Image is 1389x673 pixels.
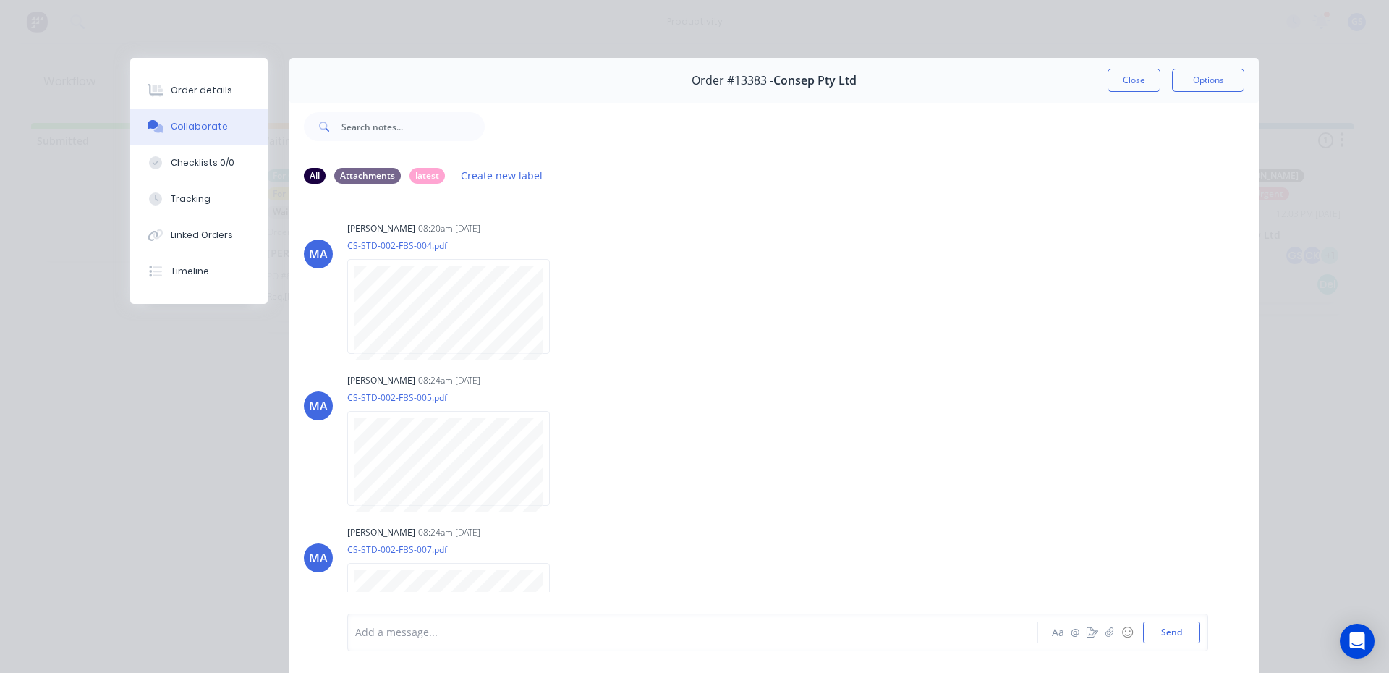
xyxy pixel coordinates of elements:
div: [PERSON_NAME] [347,526,415,539]
p: CS-STD-002-FBS-005.pdf [347,391,564,404]
button: Order details [130,72,268,109]
div: All [304,168,326,184]
div: latest [409,168,445,184]
div: Open Intercom Messenger [1340,624,1375,659]
button: Options [1172,69,1244,92]
div: MA [309,245,328,263]
button: Collaborate [130,109,268,145]
div: 08:24am [DATE] [418,526,480,539]
span: Consep Pty Ltd [773,74,857,88]
div: [PERSON_NAME] [347,374,415,387]
button: Tracking [130,181,268,217]
p: CS-STD-002-FBS-007.pdf [347,543,564,556]
div: Order details [171,84,232,97]
div: MA [309,549,328,567]
button: Checklists 0/0 [130,145,268,181]
div: 08:24am [DATE] [418,374,480,387]
div: 08:20am [DATE] [418,222,480,235]
div: [PERSON_NAME] [347,222,415,235]
div: MA [309,397,328,415]
button: Aa [1049,624,1066,641]
p: CS-STD-002-FBS-004.pdf [347,240,564,252]
button: Timeline [130,253,268,289]
div: Linked Orders [171,229,233,242]
div: Attachments [334,168,401,184]
div: Collaborate [171,120,228,133]
div: Tracking [171,192,211,206]
button: @ [1066,624,1084,641]
div: Timeline [171,265,209,278]
button: Close [1108,69,1160,92]
button: ☺ [1118,624,1136,641]
button: Linked Orders [130,217,268,253]
button: Send [1143,622,1200,643]
button: Create new label [454,166,551,185]
span: Order #13383 - [692,74,773,88]
div: Checklists 0/0 [171,156,234,169]
input: Search notes... [341,112,485,141]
